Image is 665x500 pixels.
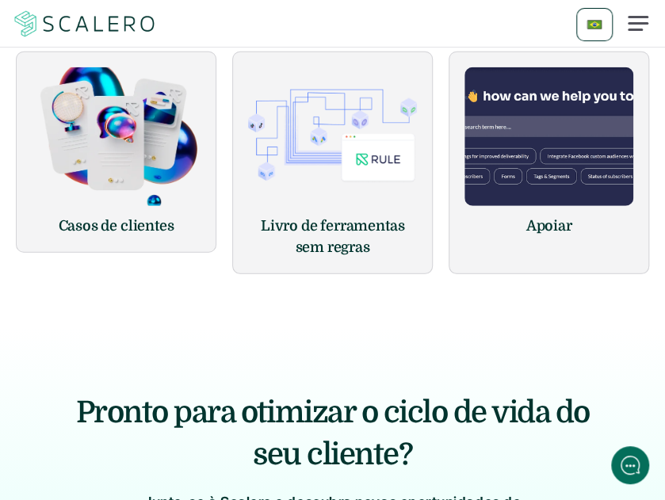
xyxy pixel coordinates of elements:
img: Scalero company logotype [12,9,158,39]
a: Apoiar [449,52,649,274]
h1: Hi! Welcome to [GEOGRAPHIC_DATA]. [24,77,293,102]
button: New conversation [25,210,292,242]
span: New conversation [102,219,190,232]
img: 🇧🇷 [587,17,602,32]
span: We run on Gist [132,398,201,408]
h6: Livro de ferramentas sem regras [256,216,409,258]
a: Livro de ferramentas sem regras [232,52,433,274]
h6: Apoiar [472,216,625,237]
iframe: gist-messenger-bubble-iframe [611,446,649,484]
a: Casos de clientes [16,52,216,253]
h2: Pronto para otimizar o ciclo de vida do seu cliente? [63,391,602,475]
h2: Let us know if we can help with lifecycle marketing. [24,105,293,181]
h6: Casos de clientes [40,216,193,237]
a: Scalero company logotype [12,10,158,38]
